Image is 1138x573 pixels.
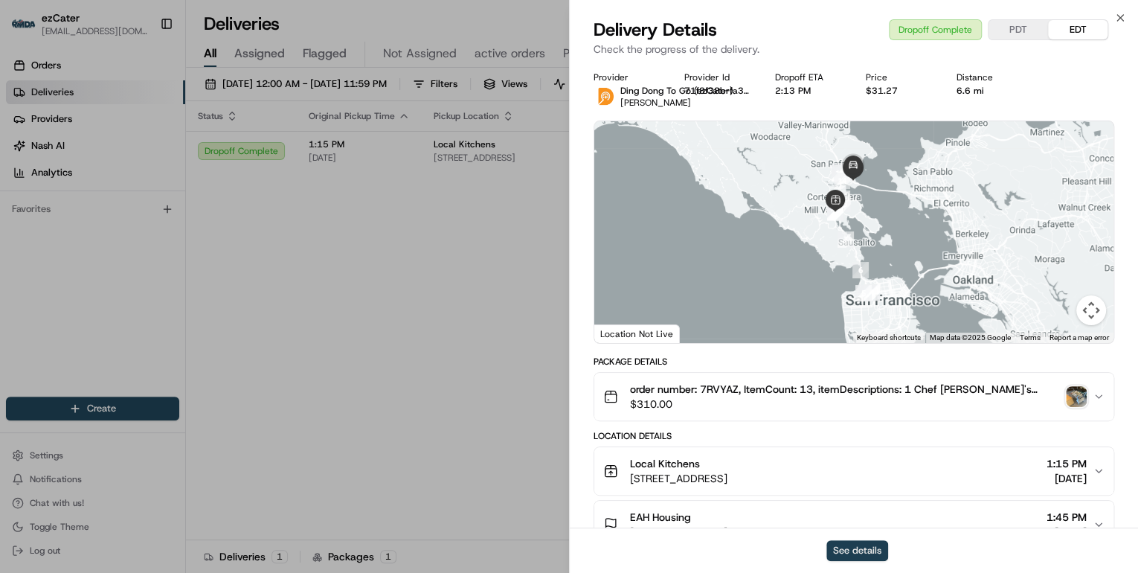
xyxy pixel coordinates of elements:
[9,210,120,237] a: 📗Knowledge Base
[30,216,114,231] span: Knowledge Base
[775,71,842,83] div: Dropoff ETA
[594,447,1113,495] button: Local Kitchens[STREET_ADDRESS]1:15 PM[DATE]
[105,252,180,263] a: Powered byPylon
[141,216,239,231] span: API Documentation
[1076,295,1106,325] button: Map camera controls
[15,142,42,169] img: 1736555255976-a54dd68f-1ca7-489b-9aae-adbdc363a1c4
[775,85,842,97] div: 2:13 PM
[832,165,848,182] div: 13
[51,142,244,157] div: Start new chat
[834,173,850,189] div: 14
[930,333,1011,342] span: Map data ©2025 Google
[620,85,733,97] span: Ding Dong To Go (ezCater)
[594,373,1113,420] button: order number: 7RVYAZ, ItemCount: 13, itemDescriptions: 1 Chef [PERSON_NAME]'s Burrito Box, 1 Jala...
[594,324,680,343] div: Location Not Live
[855,285,872,301] div: 5
[1047,471,1087,486] span: [DATE]
[630,456,700,471] span: Local Kitchens
[1047,525,1087,540] span: [DATE]
[120,210,245,237] a: 💻API Documentation
[594,430,1114,442] div: Location Details
[1047,510,1087,525] span: 1:45 PM
[148,252,180,263] span: Pylon
[253,147,271,164] button: Start new chat
[988,20,1048,39] button: PDT
[39,96,245,112] input: Clear
[594,71,660,83] div: Provider
[864,284,880,301] div: 4
[630,382,1060,397] span: order number: 7RVYAZ, ItemCount: 13, itemDescriptions: 1 Chef [PERSON_NAME]'s Burrito Box, 1 Jala...
[630,525,727,540] span: [STREET_ADDRESS]
[957,71,1023,83] div: Distance
[1048,20,1108,39] button: EDT
[630,471,727,486] span: [STREET_ADDRESS]
[866,85,933,97] div: $31.27
[594,356,1114,368] div: Package Details
[594,85,617,109] img: ddtg_logo_v2.png
[598,324,647,343] img: Google
[857,333,921,343] button: Keyboard shortcuts
[51,157,188,169] div: We're available if you need us!
[838,231,854,248] div: 7
[827,204,843,220] div: 24
[957,85,1023,97] div: 6.6 mi
[15,217,27,229] div: 📗
[620,97,691,109] span: [PERSON_NAME]
[832,163,848,179] div: 10
[630,510,691,525] span: EAH Housing
[15,60,271,83] p: Welcome 👋
[598,324,647,343] a: Open this area in Google Maps (opens a new window)
[1066,386,1087,407] img: photo_proof_of_delivery image
[630,397,1060,412] span: $310.00
[1020,333,1041,342] a: Terms
[15,15,45,45] img: Nash
[684,85,751,97] button: 71f8f38b-fa3e-d9fb-44e1-cce231cdd7c0
[684,71,751,83] div: Provider Id
[594,18,717,42] span: Delivery Details
[1047,456,1087,471] span: 1:15 PM
[852,262,869,278] div: 6
[866,71,933,83] div: Price
[1049,333,1109,342] a: Report a map error
[126,217,138,229] div: 💻
[826,540,888,561] button: See details
[594,501,1113,548] button: EAH Housing[STREET_ADDRESS]1:45 PM[DATE]
[594,42,1114,57] p: Check the progress of the delivery.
